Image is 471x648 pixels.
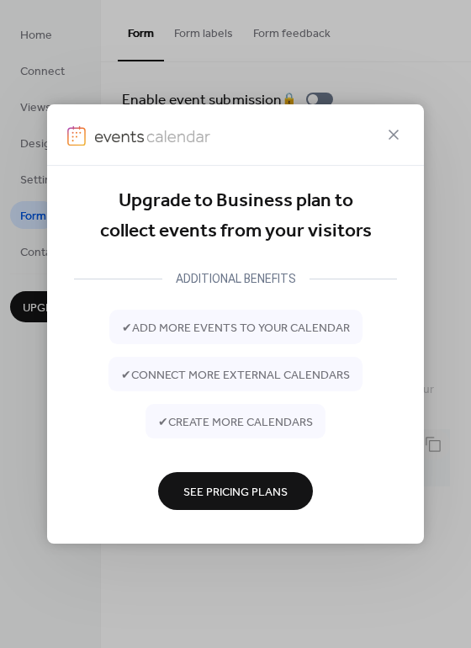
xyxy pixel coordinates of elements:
span: See Pricing Plans [183,483,288,501]
span: ✔ connect more external calendars [121,366,350,384]
img: logo-type [94,126,210,146]
div: Upgrade to Business plan to collect events from your visitors [74,186,397,247]
span: ✔ add more events to your calendar [122,319,350,337]
button: See Pricing Plans [158,472,313,510]
span: ✔ create more calendars [158,413,313,431]
div: ADDITIONAL BENEFITS [162,268,310,289]
img: logo-icon [67,126,86,146]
